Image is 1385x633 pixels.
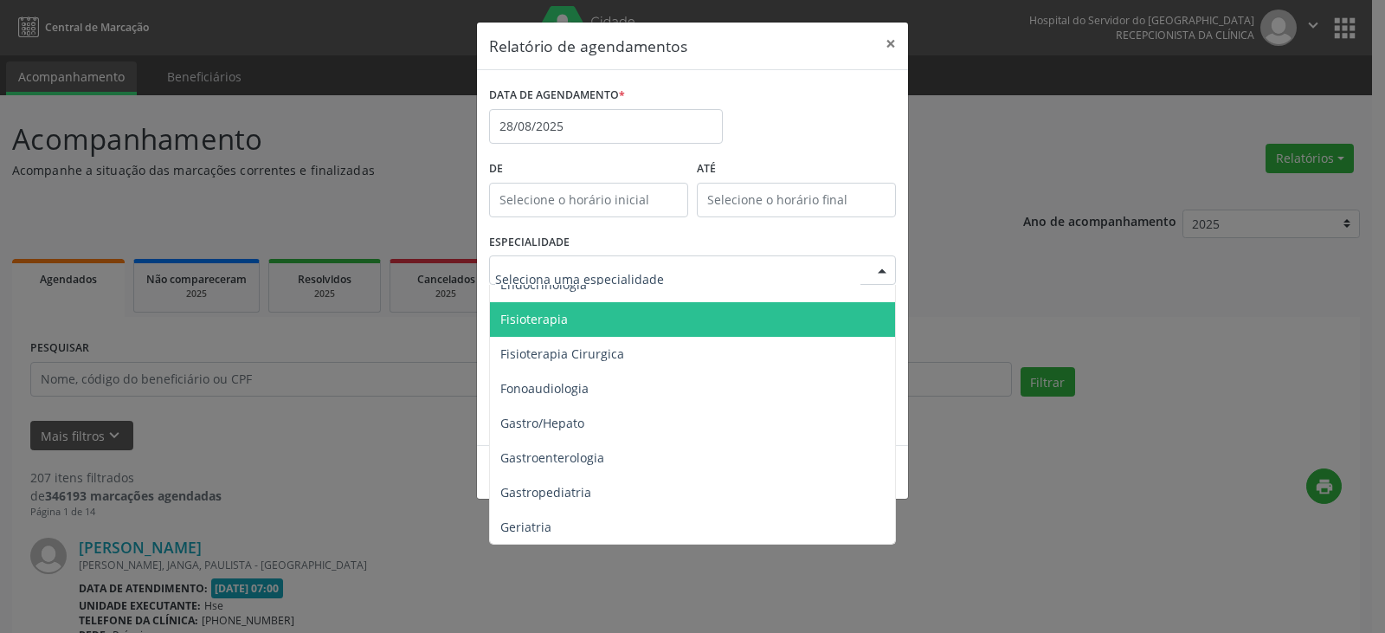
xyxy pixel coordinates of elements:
h5: Relatório de agendamentos [489,35,687,57]
input: Seleciona uma especialidade [495,262,860,296]
input: Selecione o horário final [697,183,896,217]
span: Gastroenterologia [500,449,604,466]
span: Gastropediatria [500,484,591,501]
input: Selecione o horário inicial [489,183,688,217]
span: Fisioterapia Cirurgica [500,346,624,362]
span: Fisioterapia [500,311,568,327]
span: Gastro/Hepato [500,415,584,431]
label: DATA DE AGENDAMENTO [489,82,625,109]
span: Fonoaudiologia [500,380,589,397]
label: ATÉ [697,156,896,183]
span: Geriatria [500,519,551,535]
button: Close [873,23,908,65]
input: Selecione uma data ou intervalo [489,109,723,144]
span: Endocrinologia [500,276,587,293]
label: ESPECIALIDADE [489,229,570,256]
label: De [489,156,688,183]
